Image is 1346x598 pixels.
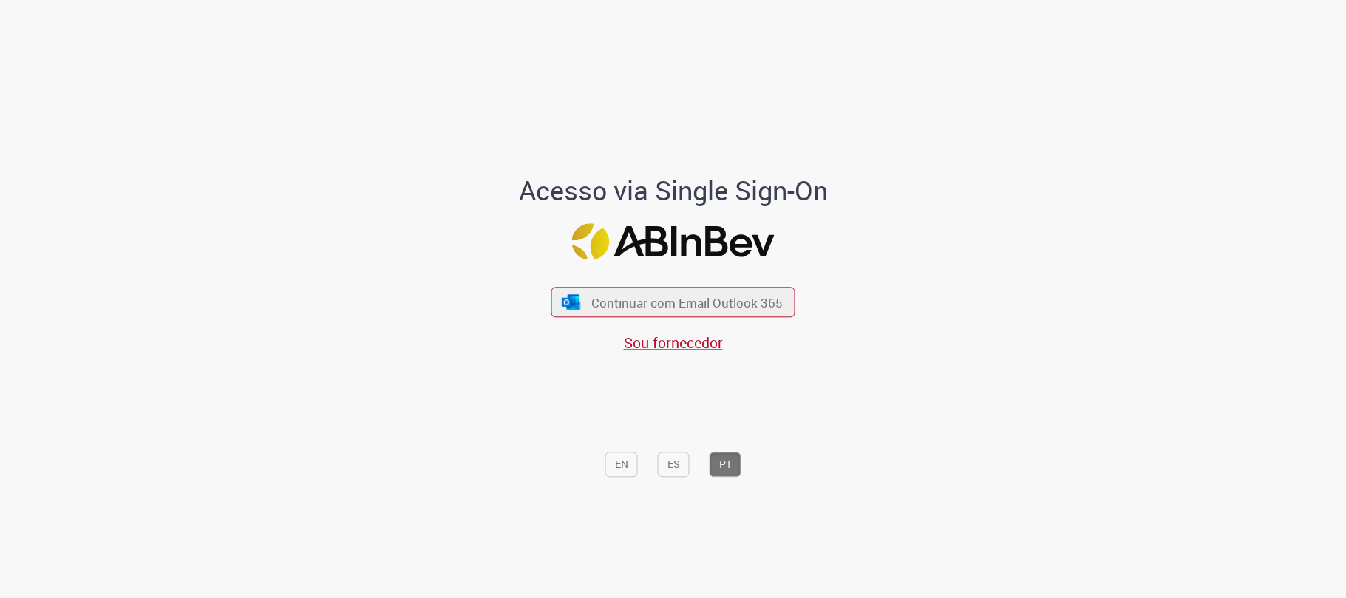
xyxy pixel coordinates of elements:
button: ícone Azure/Microsoft 360 Continuar com Email Outlook 365 [551,288,795,318]
a: Sou fornecedor [624,333,723,353]
span: Continuar com Email Outlook 365 [591,294,783,311]
img: Logo ABInBev [572,223,775,259]
h1: Acesso via Single Sign-On [468,177,878,206]
button: EN [605,452,638,477]
button: PT [710,452,741,477]
img: ícone Azure/Microsoft 360 [560,294,581,310]
button: ES [658,452,690,477]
